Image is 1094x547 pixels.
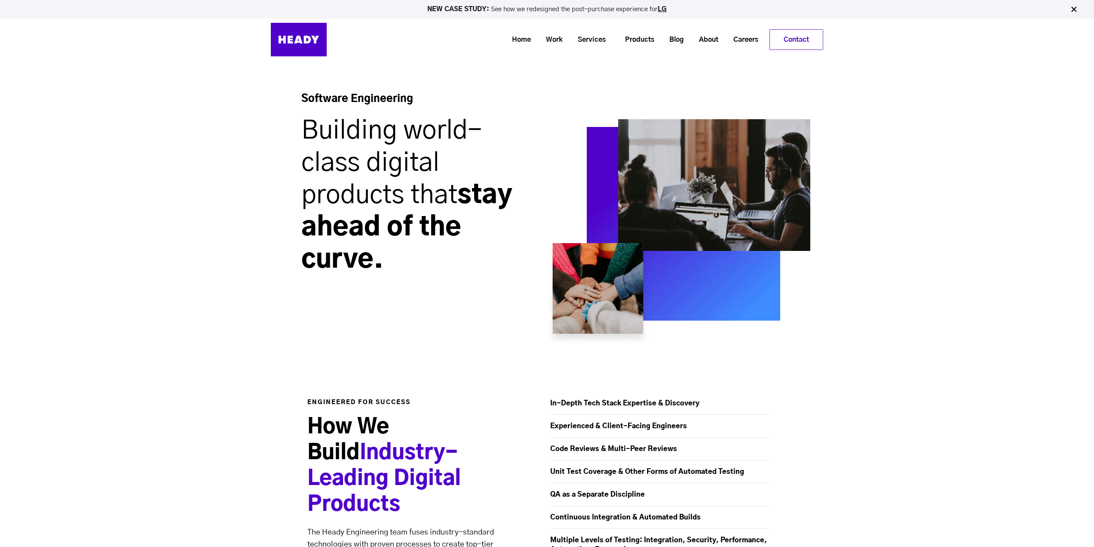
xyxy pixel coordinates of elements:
[550,423,687,430] strong: Experienced & Client-Facing Engineers
[618,119,810,251] img: engg_large_png
[614,32,659,48] a: Products
[307,414,494,518] h2: How We Build
[550,445,677,452] strong: Code Reviews & Multi-Peer Reviews
[587,127,780,321] img: engg_square_png
[427,6,491,12] strong: NEW CASE STUDY:
[307,443,461,515] span: Industry-Leading Digital Products
[1069,5,1078,14] img: Close Bar
[550,468,744,475] strong: Unit Test Coverage & Other Forms of Automated Testing
[301,118,482,208] span: Building world-class digital products that
[770,30,823,49] a: Contact
[567,32,610,48] a: Services
[501,32,535,48] a: Home
[550,400,699,407] strong: In-Depth Tech Stack Expertise & Discovery
[550,491,645,498] strong: QA as a Separate Discipline
[301,92,498,115] h4: Software Engineering
[546,241,650,346] img: engg_small_png
[688,32,723,48] a: About
[271,23,327,56] img: Heady_Logo_Web-01 (1)
[550,514,701,521] strong: Continuous Integration & Automated Builds
[658,6,667,12] a: LG
[301,115,533,276] h1: stay ahead of the curve.
[535,32,567,48] a: Work
[4,6,1090,12] p: See how we redesigned the post-purchase experience for
[659,32,688,48] a: Blog
[307,399,411,405] strong: ENGINEERED FOR SUCCESS
[335,29,823,50] div: Navigation Menu
[723,32,763,48] a: Careers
